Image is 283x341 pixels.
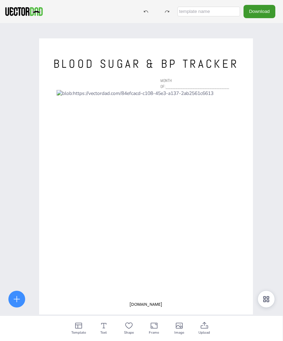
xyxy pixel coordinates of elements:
span: Shape [124,330,134,335]
span: Template [71,330,86,335]
span: Text [100,330,107,335]
span: [DOMAIN_NAME] [130,302,162,307]
span: BLOOD SUGAR & BP TRACKER [53,57,239,71]
span: Upload [198,330,210,335]
img: VectorDad-1.png [4,6,44,17]
span: Frame [149,330,159,335]
button: Download [244,5,275,18]
span: Image [174,330,184,335]
span: MONTH OF:__________________________ [160,78,229,89]
input: template name [177,7,240,16]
